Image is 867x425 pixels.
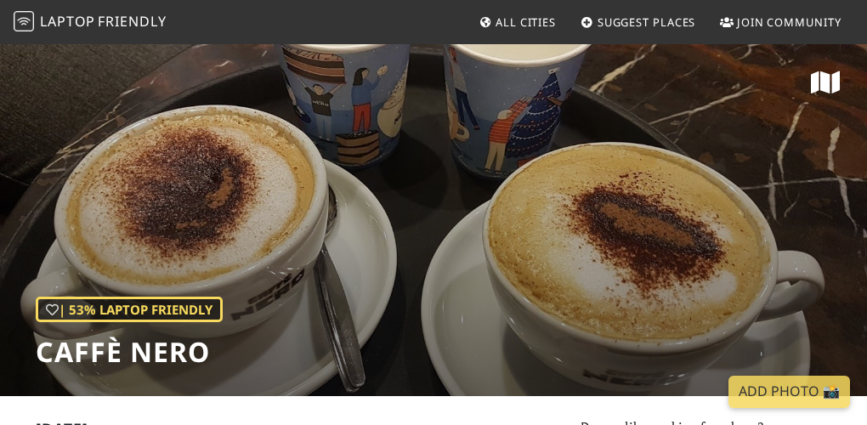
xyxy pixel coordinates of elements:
[14,8,167,37] a: LaptopFriendly LaptopFriendly
[40,12,95,31] span: Laptop
[36,336,223,368] h1: Caffè Nero
[713,7,848,37] a: Join Community
[14,11,34,31] img: LaptopFriendly
[737,14,841,30] span: Join Community
[598,14,696,30] span: Suggest Places
[472,7,563,37] a: All Cities
[728,376,850,408] a: Add Photo 📸
[574,7,703,37] a: Suggest Places
[496,14,556,30] span: All Cities
[36,297,223,322] div: | 53% Laptop Friendly
[98,12,166,31] span: Friendly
